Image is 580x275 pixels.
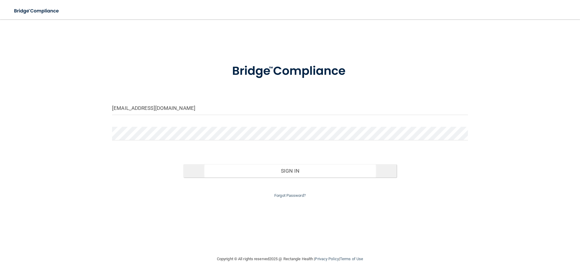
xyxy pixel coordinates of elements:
[315,257,339,261] a: Privacy Policy
[340,257,363,261] a: Terms of Use
[475,232,573,256] iframe: Drift Widget Chat Controller
[220,56,360,87] img: bridge_compliance_login_screen.278c3ca4.svg
[180,249,400,269] div: Copyright © All rights reserved 2025 @ Rectangle Health | |
[274,193,306,198] a: Forgot Password?
[183,164,397,177] button: Sign In
[9,5,65,17] img: bridge_compliance_login_screen.278c3ca4.svg
[112,101,468,115] input: Email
